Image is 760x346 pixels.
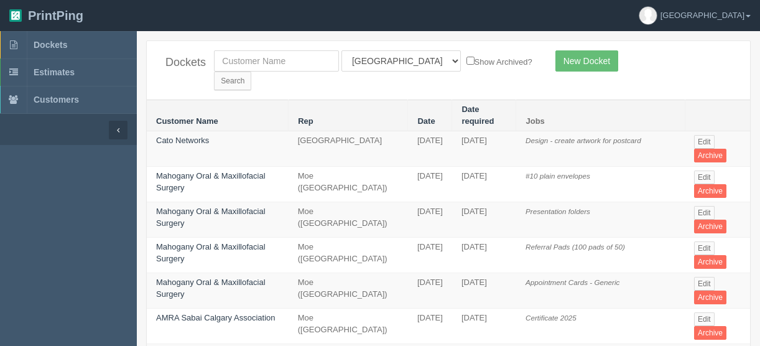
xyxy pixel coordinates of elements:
td: [DATE] [408,273,452,309]
a: Date [417,116,435,126]
a: Date required [461,105,494,126]
a: Archive [694,291,726,304]
i: #10 plain envelopes [526,172,590,180]
th: Jobs [516,100,685,131]
a: Mahogany Oral & Maxillofacial Surgery [156,242,266,263]
i: Appointment Cards - Generic [526,278,619,286]
td: [DATE] [408,202,452,238]
a: Mahogany Oral & Maxillofacial Surgery [156,207,266,228]
td: Moe ([GEOGRAPHIC_DATA]) [289,238,408,273]
td: [DATE] [408,131,452,167]
a: Mahogany Oral & Maxillofacial Surgery [156,171,266,192]
a: Archive [694,326,726,340]
td: [DATE] [452,309,516,344]
a: Cato Networks [156,136,209,145]
td: [DATE] [408,167,452,202]
img: logo-3e63b451c926e2ac314895c53de4908e5d424f24456219fb08d385ab2e579770.png [9,9,22,22]
input: Search [214,72,251,90]
i: Design - create artwork for postcard [526,136,641,144]
a: Mahogany Oral & Maxillofacial Surgery [156,278,266,299]
a: New Docket [555,50,618,72]
td: [DATE] [408,309,452,344]
a: Edit [694,241,715,255]
td: [DATE] [452,131,516,167]
td: Moe ([GEOGRAPHIC_DATA]) [289,273,408,309]
a: AMRA Sabai Calgary Association [156,313,275,322]
a: Archive [694,255,726,269]
td: [DATE] [452,167,516,202]
span: Estimates [34,67,75,77]
td: [DATE] [452,273,516,309]
a: Edit [694,277,715,291]
a: Customer Name [156,116,218,126]
label: Show Archived? [466,54,532,68]
span: Dockets [34,40,67,50]
a: Archive [694,149,726,162]
a: Edit [694,312,715,326]
a: Archive [694,220,726,233]
img: avatar_default-7531ab5dedf162e01f1e0bb0964e6a185e93c5c22dfe317fb01d7f8cd2b1632c.jpg [639,7,657,24]
td: Moe ([GEOGRAPHIC_DATA]) [289,202,408,238]
td: [DATE] [408,238,452,273]
td: [GEOGRAPHIC_DATA] [289,131,408,167]
td: [DATE] [452,238,516,273]
a: Edit [694,135,715,149]
a: Edit [694,171,715,184]
span: Customers [34,95,79,105]
td: [DATE] [452,202,516,238]
i: Presentation folders [526,207,590,215]
input: Customer Name [214,50,339,72]
td: Moe ([GEOGRAPHIC_DATA]) [289,309,408,344]
i: Referral Pads (100 pads of 50) [526,243,625,251]
input: Show Archived? [466,57,475,65]
a: Rep [298,116,313,126]
a: Edit [694,206,715,220]
h4: Dockets [165,57,195,69]
a: Archive [694,184,726,198]
td: Moe ([GEOGRAPHIC_DATA]) [289,167,408,202]
i: Certificate 2025 [526,314,577,322]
